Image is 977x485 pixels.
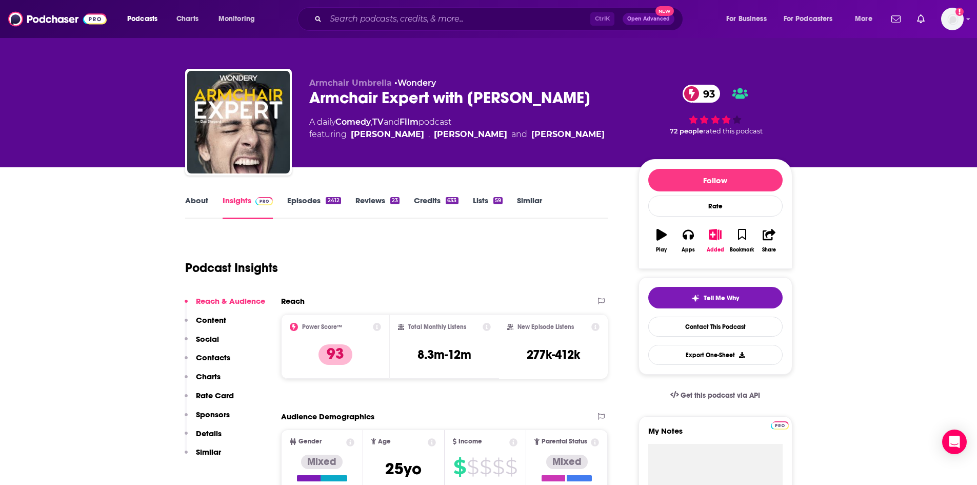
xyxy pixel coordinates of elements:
p: Charts [196,372,221,381]
button: Follow [648,169,783,191]
div: 2412 [326,197,341,204]
span: featuring [309,128,605,141]
span: , [371,117,372,127]
span: Gender [298,438,322,445]
span: More [855,12,872,26]
img: tell me why sparkle [691,294,700,302]
h2: Total Monthly Listens [408,323,466,331]
p: Rate Card [196,391,234,400]
img: Podchaser Pro [255,197,273,205]
a: Reviews23 [355,196,400,219]
img: Podchaser - Follow, Share and Rate Podcasts [8,9,107,29]
div: Bookmark [730,247,754,253]
div: 23 [390,197,400,204]
button: tell me why sparkleTell Me Why [648,287,783,308]
a: About [185,196,208,219]
span: 72 people [670,127,703,135]
span: Open Advanced [627,16,670,22]
button: Details [185,429,222,448]
button: Contacts [185,353,230,372]
span: Logged in as megcassidy [941,8,964,30]
button: Play [648,222,675,259]
a: Pro website [771,420,789,430]
p: Similar [196,447,221,457]
button: Content [185,315,226,334]
span: Age [378,438,391,445]
h3: 277k-412k [527,347,580,362]
svg: Add a profile image [955,8,964,16]
h3: 8.3m-12m [417,347,471,362]
span: $ [505,459,517,475]
div: Added [707,247,724,253]
a: Get this podcast via API [662,383,769,408]
a: 93 [683,85,720,103]
button: Show profile menu [941,8,964,30]
p: Reach & Audience [196,296,265,306]
a: Comedy [335,117,371,127]
button: open menu [777,11,848,27]
button: open menu [719,11,780,27]
button: Sponsors [185,410,230,429]
div: Share [762,247,776,253]
span: Income [458,438,482,445]
p: Sponsors [196,410,230,419]
span: Charts [176,12,198,26]
button: Added [702,222,728,259]
span: Get this podcast via API [681,391,760,400]
h1: Podcast Insights [185,260,278,276]
a: InsightsPodchaser Pro [223,196,273,219]
div: Play [656,247,667,253]
h2: Reach [281,296,305,306]
span: Podcasts [127,12,157,26]
button: open menu [848,11,885,27]
p: 93 [318,344,352,365]
a: Charts [170,11,205,27]
button: Social [185,334,219,353]
button: Open AdvancedNew [623,13,674,25]
span: 93 [693,85,720,103]
a: Contact This Podcast [648,317,783,337]
a: Show notifications dropdown [887,10,905,28]
div: [PERSON_NAME] [531,128,605,141]
span: and [384,117,400,127]
div: Mixed [546,455,588,469]
a: Episodes2412 [287,196,341,219]
img: User Profile [941,8,964,30]
div: Apps [682,247,695,253]
span: • [394,78,436,88]
p: Details [196,429,222,438]
button: Reach & Audience [185,296,265,315]
a: Lists59 [473,196,503,219]
h2: New Episode Listens [517,323,574,331]
a: Film [400,117,418,127]
span: For Business [726,12,767,26]
h2: Audience Demographics [281,412,374,421]
button: Rate Card [185,391,234,410]
span: Tell Me Why [704,294,739,302]
div: 633 [446,197,458,204]
span: rated this podcast [703,127,763,135]
button: Export One-Sheet [648,345,783,365]
span: $ [492,459,504,475]
span: Parental Status [542,438,587,445]
button: Similar [185,447,221,466]
span: Ctrl K [590,12,614,26]
div: Mixed [301,455,343,469]
a: TV [372,117,384,127]
span: $ [467,459,478,475]
img: Podchaser Pro [771,421,789,430]
span: , [428,128,430,141]
div: A daily podcast [309,116,605,141]
h2: Power Score™ [302,323,342,331]
span: New [655,6,674,16]
div: 93 72 peoplerated this podcast [639,78,792,142]
a: Similar [517,196,542,219]
button: Apps [675,222,702,259]
span: Armchair Umbrella [309,78,392,88]
a: Armchair Expert with Dax Shepard [187,71,290,173]
div: Open Intercom Messenger [942,430,967,454]
button: Bookmark [729,222,755,259]
span: and [511,128,527,141]
span: $ [453,459,466,475]
button: Share [755,222,782,259]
